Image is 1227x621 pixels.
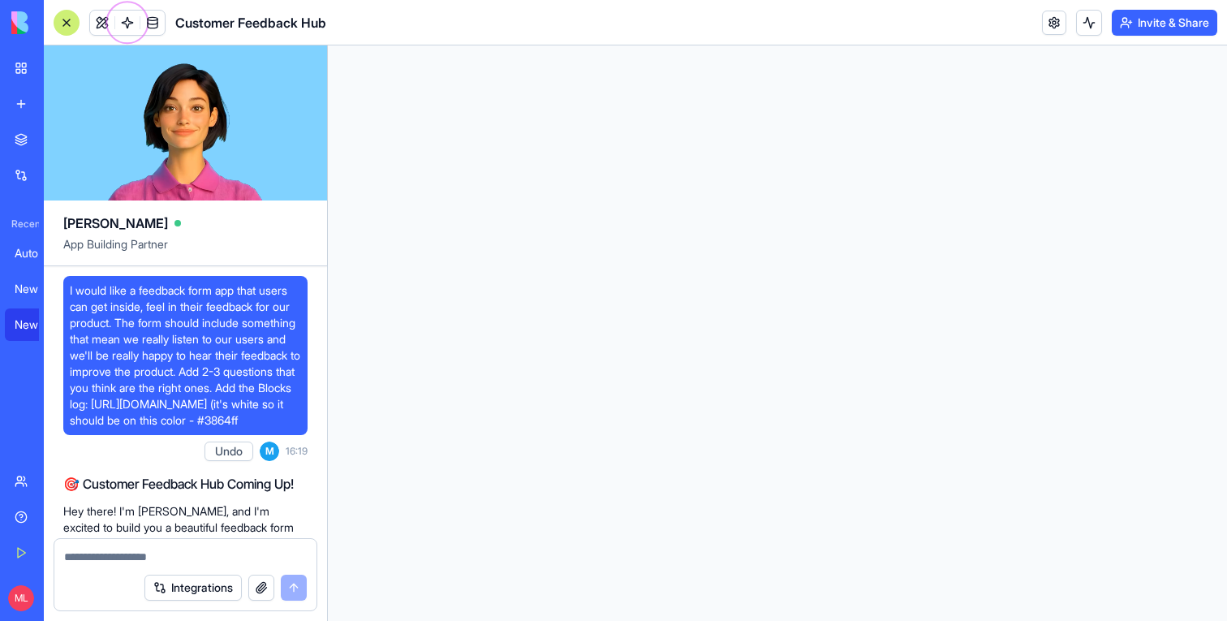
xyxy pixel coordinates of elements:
[175,13,326,32] span: Customer Feedback Hub
[15,245,60,261] div: Auto Task Generator
[15,317,60,333] div: New App
[286,445,308,458] span: 16:19
[260,442,279,461] span: M
[70,282,301,429] span: I would like a feedback form app that users can get inside, feel in their feedback for our produc...
[15,281,60,297] div: New App
[11,11,112,34] img: logo
[144,575,242,601] button: Integrations
[5,218,39,231] span: Recent
[5,237,70,270] a: Auto Task Generator
[8,585,34,611] span: ML
[63,213,168,233] span: [PERSON_NAME]
[63,503,308,568] p: Hey there! I'm [PERSON_NAME], and I'm excited to build you a beautiful feedback form app that sho...
[63,474,308,494] h2: 🎯 Customer Feedback Hub Coming Up!
[1112,10,1217,36] button: Invite & Share
[63,236,308,265] span: App Building Partner
[5,308,70,341] a: New App
[204,442,253,461] button: Undo
[5,273,70,305] a: New App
